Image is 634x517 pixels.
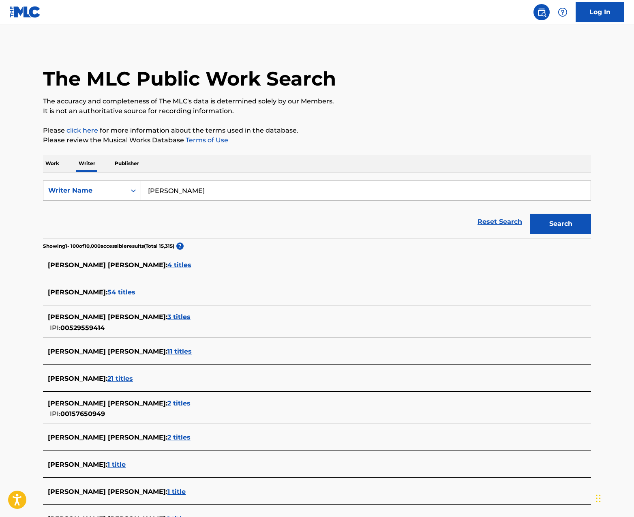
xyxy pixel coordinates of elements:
[593,478,634,517] iframe: Chat Widget
[48,375,107,382] span: [PERSON_NAME] :
[112,155,141,172] p: Publisher
[107,375,133,382] span: 21 titles
[48,399,167,407] span: [PERSON_NAME] [PERSON_NAME] :
[60,410,105,418] span: 00157650949
[176,242,184,250] span: ?
[43,135,591,145] p: Please review the Musical Works Database
[48,461,107,468] span: [PERSON_NAME] :
[473,213,526,231] a: Reset Search
[76,155,98,172] p: Writer
[596,486,601,511] div: Drag
[555,4,571,20] div: Help
[60,324,105,332] span: 00529559414
[537,7,546,17] img: search
[50,410,60,418] span: IPI:
[48,488,167,496] span: [PERSON_NAME] [PERSON_NAME] :
[576,2,624,22] a: Log In
[10,6,41,18] img: MLC Logo
[184,136,228,144] a: Terms of Use
[167,313,191,321] span: 3 titles
[43,180,591,238] form: Search Form
[533,4,550,20] a: Public Search
[558,7,568,17] img: help
[48,348,167,355] span: [PERSON_NAME] [PERSON_NAME] :
[43,106,591,116] p: It is not an authoritative source for recording information.
[167,488,186,496] span: 1 title
[167,348,192,355] span: 11 titles
[48,288,107,296] span: [PERSON_NAME] :
[167,399,191,407] span: 2 titles
[107,288,135,296] span: 54 titles
[48,313,167,321] span: [PERSON_NAME] [PERSON_NAME] :
[43,155,62,172] p: Work
[43,67,336,91] h1: The MLC Public Work Search
[43,97,591,106] p: The accuracy and completeness of The MLC's data is determined solely by our Members.
[107,461,126,468] span: 1 title
[48,186,121,195] div: Writer Name
[530,214,591,234] button: Search
[50,324,60,332] span: IPI:
[43,242,174,250] p: Showing 1 - 100 of 10,000 accessible results (Total 15,315 )
[43,126,591,135] p: Please for more information about the terms used in the database.
[167,261,191,269] span: 4 titles
[48,433,167,441] span: [PERSON_NAME] [PERSON_NAME] :
[48,261,167,269] span: [PERSON_NAME] [PERSON_NAME] :
[167,433,191,441] span: 2 titles
[66,127,98,134] a: click here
